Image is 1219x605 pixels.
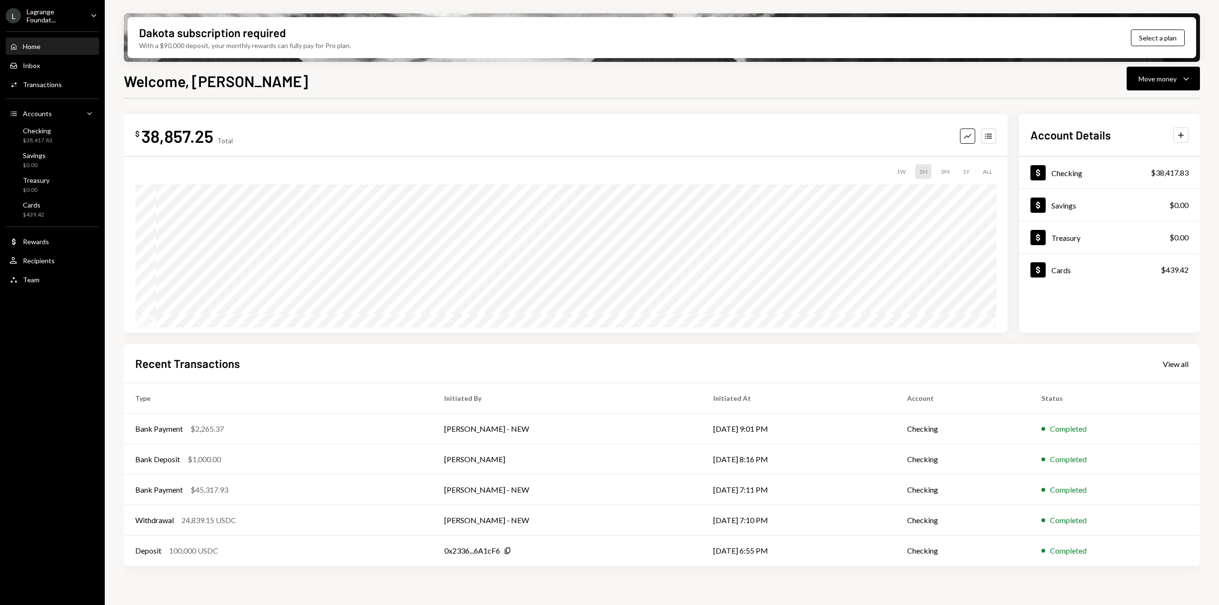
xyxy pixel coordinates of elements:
div: Recipients [23,257,55,265]
a: Accounts [6,105,99,122]
div: Transactions [23,80,62,89]
h1: Welcome, [PERSON_NAME] [124,71,308,90]
div: Dakota subscription required [139,25,286,40]
h2: Recent Transactions [135,356,240,371]
td: [PERSON_NAME] - NEW [433,505,701,536]
div: 100,000 USDC [169,545,218,556]
a: Transactions [6,76,99,93]
div: $38,417.83 [1151,167,1189,179]
button: Select a plan [1131,30,1185,46]
td: [PERSON_NAME] - NEW [433,475,701,505]
div: Cards [1051,266,1071,275]
div: Completed [1050,454,1087,465]
div: Treasury [23,176,50,184]
th: Initiated At [702,383,896,414]
div: $0.00 [23,161,46,169]
div: 1Y [959,164,973,179]
div: Lagrange Foundat... [27,8,83,24]
div: Cards [23,201,44,209]
div: Move money [1139,74,1177,84]
td: [DATE] 8:16 PM [702,444,896,475]
div: 38,857.25 [141,125,213,147]
h2: Account Details [1030,127,1111,143]
div: Completed [1050,545,1087,556]
a: Cards$439.42 [6,198,99,221]
th: Status [1030,383,1200,414]
a: Treasury$0.00 [6,173,99,196]
td: Checking [896,536,1030,566]
div: Checking [1051,169,1082,178]
td: [PERSON_NAME] [433,444,701,475]
td: [DATE] 7:10 PM [702,505,896,536]
a: Recipients [6,252,99,269]
th: Account [896,383,1030,414]
td: Checking [896,444,1030,475]
th: Type [124,383,433,414]
div: Checking [23,127,52,135]
div: ALL [979,164,996,179]
div: Bank Deposit [135,454,180,465]
div: Deposit [135,545,161,556]
div: Inbox [23,61,40,69]
div: $1,000.00 [188,454,221,465]
div: Bank Payment [135,484,183,496]
div: Accounts [23,109,52,118]
div: 1W [893,164,909,179]
a: Savings$0.00 [1019,189,1200,221]
div: Withdrawal [135,515,174,526]
div: Bank Payment [135,423,183,435]
div: Savings [1051,201,1076,210]
div: Completed [1050,515,1087,526]
a: Rewards [6,233,99,250]
td: [DATE] 7:11 PM [702,475,896,505]
div: 24,839.15 USDC [181,515,236,526]
div: $439.42 [1161,264,1189,276]
div: $0.00 [1169,199,1189,211]
a: Cards$439.42 [1019,254,1200,286]
div: With a $90,000 deposit, your monthly rewards can fully pay for Pro plan. [139,40,351,50]
div: Team [23,276,40,284]
td: [DATE] 6:55 PM [702,536,896,566]
div: $38,417.83 [23,137,52,145]
div: $439.42 [23,211,44,219]
td: [PERSON_NAME] - NEW [433,414,701,444]
a: Checking$38,417.83 [6,124,99,147]
td: Checking [896,414,1030,444]
div: $0.00 [1169,232,1189,243]
div: 0x2336...6A1cF6 [444,545,500,556]
a: View all [1163,358,1189,369]
div: Completed [1050,484,1087,496]
div: 1M [915,164,931,179]
a: Savings$0.00 [6,149,99,171]
div: Treasury [1051,233,1080,242]
td: [DATE] 9:01 PM [702,414,896,444]
div: Savings [23,151,46,159]
div: Rewards [23,238,49,246]
a: Inbox [6,57,99,74]
a: Team [6,271,99,288]
button: Move money [1127,67,1200,90]
div: Total [217,137,233,145]
div: $2,265.37 [190,423,224,435]
div: Completed [1050,423,1087,435]
div: $0.00 [23,186,50,194]
td: Checking [896,475,1030,505]
div: Home [23,42,40,50]
td: Checking [896,505,1030,536]
a: Treasury$0.00 [1019,221,1200,253]
a: Checking$38,417.83 [1019,157,1200,188]
div: $ [135,129,140,139]
th: Initiated By [433,383,701,414]
a: Home [6,38,99,55]
div: 3M [937,164,953,179]
div: $45,317.93 [190,484,228,496]
div: L [6,8,21,23]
